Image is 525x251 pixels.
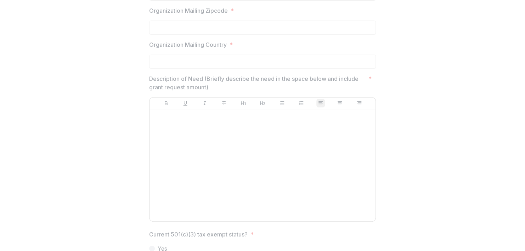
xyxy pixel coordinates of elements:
button: Underline [181,99,190,107]
p: Description of Need (Briefly describe the need in the space below and include grant request amount) [149,74,366,91]
button: Bullet List [278,99,286,107]
button: Ordered List [297,99,305,107]
button: Align Left [316,99,325,107]
button: Heading 2 [258,99,267,107]
button: Strike [220,99,228,107]
p: Current 501(c)(3) tax exempt status? [149,230,248,239]
button: Italicize [201,99,209,107]
p: Organization Mailing Zipcode [149,6,228,15]
button: Align Right [355,99,363,107]
p: Organization Mailing Country [149,40,227,49]
button: Bold [162,99,170,107]
button: Align Center [335,99,344,107]
button: Heading 1 [239,99,248,107]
